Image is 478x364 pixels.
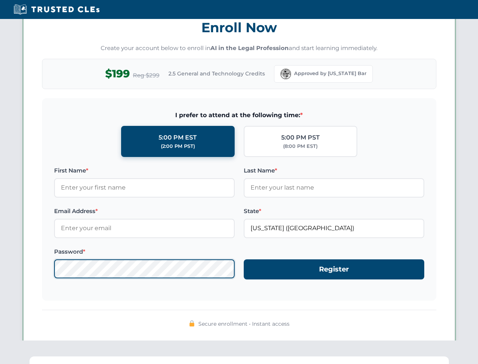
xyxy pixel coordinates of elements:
[198,320,290,328] span: Secure enrollment • Instant access
[294,70,366,77] span: Approved by [US_STATE] Bar
[159,133,197,143] div: 5:00 PM EST
[244,259,424,279] button: Register
[105,65,130,82] span: $199
[281,133,320,143] div: 5:00 PM PST
[189,320,195,326] img: 🔒
[244,207,424,216] label: State
[42,16,436,39] h3: Enroll Now
[42,44,436,53] p: Create your account below to enroll in and start learning immediately.
[244,178,424,197] input: Enter your last name
[244,219,424,238] input: Florida (FL)
[283,143,318,150] div: (8:00 PM EST)
[210,44,289,52] strong: AI in the Legal Profession
[244,166,424,175] label: Last Name
[54,178,235,197] input: Enter your first name
[54,247,235,256] label: Password
[133,71,159,80] span: Reg $299
[168,69,265,78] span: 2.5 General and Technology Credits
[54,110,424,120] span: I prefer to attend at the following time:
[161,143,195,150] div: (2:00 PM PST)
[280,69,291,79] img: Florida Bar
[11,4,102,15] img: Trusted CLEs
[54,166,235,175] label: First Name
[54,207,235,216] label: Email Address
[54,219,235,238] input: Enter your email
